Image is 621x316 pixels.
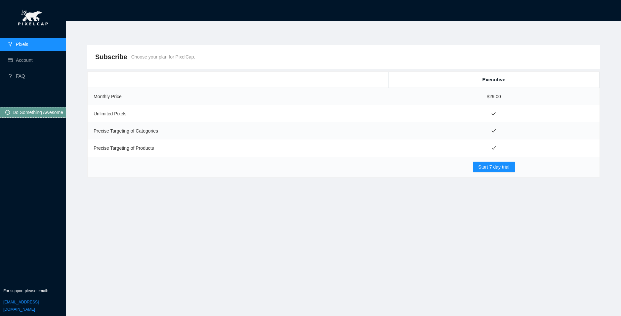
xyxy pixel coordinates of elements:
a: Account [16,58,33,63]
td: Monthly Price [88,88,388,105]
span: Do Something Awesome [13,109,63,116]
a: Pixels [16,42,28,47]
td: Precise Targeting of Categories [88,122,388,139]
a: [EMAIL_ADDRESS][DOMAIN_NAME] [3,300,39,312]
td: Precise Targeting of Products [88,139,388,157]
span: check [491,111,496,116]
a: FAQ [16,73,25,79]
p: For support please email: [3,288,63,294]
button: Start 7 day trial [473,162,515,172]
span: Start 7 day trial [478,163,509,171]
img: pixel-cap.png [14,7,53,30]
span: Choose your plan for PixelCap. [131,53,195,60]
td: $29.00 [388,88,599,105]
th: Executive [388,72,599,88]
span: check [491,146,496,150]
td: Unlimited Pixels [88,105,388,122]
span: smile [5,110,10,115]
span: Subscribe [95,52,127,62]
span: check [491,129,496,133]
